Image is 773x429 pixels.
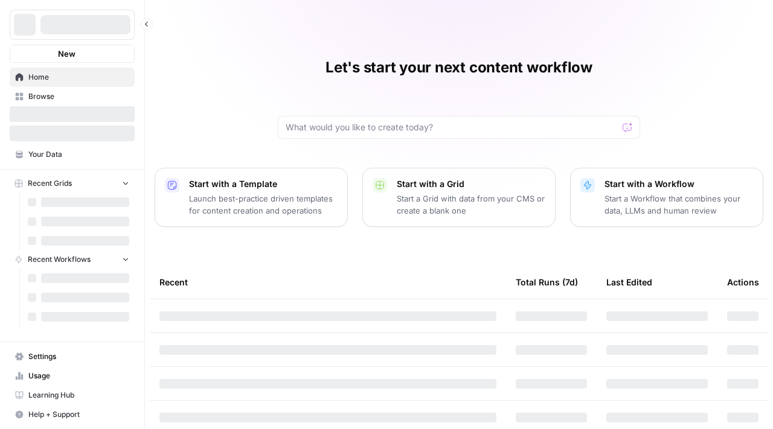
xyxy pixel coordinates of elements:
h1: Let's start your next content workflow [326,58,592,77]
span: Recent Grids [28,178,72,189]
a: Browse [10,87,135,106]
div: Recent [159,265,496,299]
span: Recent Workflows [28,254,91,265]
a: Your Data [10,145,135,164]
button: Recent Grids [10,174,135,192]
a: Settings [10,347,135,366]
p: Start a Grid with data from your CMS or create a blank one [397,192,545,217]
a: Usage [10,366,135,386]
button: Start with a TemplateLaunch best-practice driven templates for content creation and operations [155,168,348,227]
div: Total Runs (7d) [516,265,578,299]
p: Start with a Template [189,178,338,190]
span: Your Data [28,149,129,160]
span: Settings [28,351,129,362]
button: Recent Workflows [10,250,135,269]
button: Help + Support [10,405,135,424]
a: Learning Hub [10,386,135,405]
p: Start with a Grid [397,178,545,190]
span: Help + Support [28,409,129,420]
p: Start a Workflow that combines your data, LLMs and human review [605,192,753,217]
a: Home [10,68,135,87]
span: Browse [28,91,129,102]
p: Start with a Workflow [605,178,753,190]
span: Home [28,72,129,83]
button: Start with a GridStart a Grid with data from your CMS or create a blank one [362,168,556,227]
p: Launch best-practice driven templates for content creation and operations [189,192,338,217]
span: Learning Hub [28,390,129,401]
button: New [10,45,135,63]
div: Actions [727,265,759,299]
button: Start with a WorkflowStart a Workflow that combines your data, LLMs and human review [570,168,763,227]
span: Usage [28,370,129,381]
span: New [58,48,75,60]
div: Last Edited [606,265,652,299]
input: What would you like to create today? [286,121,618,133]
